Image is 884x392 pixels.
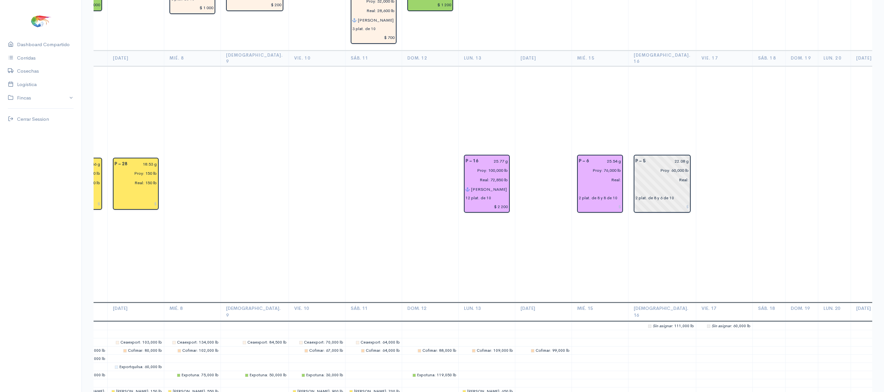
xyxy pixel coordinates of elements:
span: Cofimar [366,348,380,353]
td: [DEMOGRAPHIC_DATA]. 16 [628,302,696,321]
td: Vie. 10 [289,302,345,321]
span: Ceaexport [120,340,140,345]
th: Dom. 19 [786,50,818,66]
div: Piscina: 28 Peso: 18.56 g Libras Proy: 150 lb Libras Reales: 150 lb Rendimiento: 100.0% Empacador... [56,158,102,210]
span: Cofimar [128,348,142,353]
div: 2 plat. de 8 y 6 de 10 [635,195,674,201]
span: : 75,000 lb [177,372,219,378]
input: g [593,156,621,166]
th: Lun. 13 [458,50,515,66]
span: : 67,000 lb [305,348,343,353]
span: Expotuna [306,372,324,378]
span: : 60,000 lb [707,323,751,329]
span: : 64,000 lb [361,348,400,353]
th: Dom. 12 [402,50,458,66]
th: Mié. 15 [572,50,628,66]
span: : 99,000 lb [531,348,570,353]
span: Expotuna [182,372,199,378]
span: Ceaexport [304,340,324,345]
span: Cofimar [477,348,491,353]
div: P – 5 [631,156,649,166]
th: Lun. 20 [818,50,851,66]
th: [DATE] [107,50,164,66]
input: pescadas [348,6,395,15]
th: Mié. 8 [164,50,221,66]
span: Cofimar [422,348,437,353]
div: 12 plat. de 10 [466,195,491,201]
div: P – 28 [111,159,131,169]
span: : 119,050 lb [413,372,456,378]
span: Exportquilsa [119,364,142,369]
input: $ [115,199,157,208]
span: : 80,000 lb [123,348,162,353]
th: [DEMOGRAPHIC_DATA]. 16 [628,50,696,66]
input: g [482,156,508,166]
th: Sáb. 11 [345,50,402,66]
span: : 88,000 lb [418,348,456,353]
span: Cofimar [309,348,324,353]
input: $ [635,202,689,211]
td: Sáb. 18 [753,302,786,321]
input: estimadas [631,166,689,175]
div: 3 plat. de 10 [352,26,376,32]
span: : 103,000 lb [116,340,162,345]
input: $ [579,202,621,211]
input: pescadas [111,178,157,187]
input: $ [171,3,214,12]
th: [DATE] [515,50,572,66]
input: $ [466,202,508,211]
span: Cofimar [182,348,197,353]
input: g [649,156,689,166]
span: : 50,000 lb [245,372,287,378]
span: : 30,000 lb [302,372,343,378]
th: Vie. 17 [696,50,753,66]
input: $ [352,33,395,42]
span: : 109,000 lb [472,348,513,353]
input: estimadas [575,166,621,175]
td: Mié. 8 [164,302,221,321]
input: pescadas [631,175,689,185]
td: [DATE] [107,302,164,321]
span: : 64,000 lb [356,340,400,345]
th: [DEMOGRAPHIC_DATA]. 9 [221,50,289,66]
span: : 111,000 lb [648,323,694,329]
span: : 84,500 lb [243,340,287,345]
span: : 70,000 lb [299,340,343,345]
td: Vie. 17 [696,302,753,321]
td: [DATE] [851,302,884,321]
input: pescadas [462,175,508,185]
td: Lun. 13 [458,302,515,321]
span: Ceaexport [361,340,380,345]
span: Cofimar [536,348,550,353]
span: Expotuna [250,372,267,378]
span: Ceaexport [177,340,197,345]
div: Piscina: 6 Peso: 25.54 g Libras Proy: 76,000 lb Empacadora: Songa Plataformas: 2 plat. de 8 y 8 d... [577,155,623,213]
input: estimadas [111,169,157,178]
span: Sin asignar [712,323,731,329]
div: Piscina: 5 Peso: 22.08 g Libras Proy: 60,000 lb Empacadora: Sin asignar Plataformas: 2 plat. de 8... [634,155,691,213]
span: : 102,000 lb [178,348,219,353]
div: Piscina: 28 Peso: 18.53 g Libras Proy: 150 lb Libras Reales: 150 lb Rendimiento: 100.0% Empacador... [113,158,159,210]
td: Dom. 19 [786,302,818,321]
th: [DATE] [851,50,884,66]
span: Ceaexport [247,340,267,345]
span: : 60,000 lb [115,364,162,369]
th: Sáb. 18 [753,50,786,66]
th: Vie. 10 [289,50,345,66]
td: [DEMOGRAPHIC_DATA]. 9 [221,302,289,321]
td: [DATE] [515,302,572,321]
input: g [131,159,157,169]
input: estimadas [462,166,508,175]
input: pescadas [575,175,621,185]
div: P – 6 [575,156,593,166]
div: 2 plat. de 8 y 8 de 10 [579,195,617,201]
td: Lun. 20 [818,302,851,321]
span: Sin asignar [653,323,672,329]
td: Mié. 15 [572,302,628,321]
td: Sáb. 11 [345,302,402,321]
div: P – 16 [462,156,482,166]
div: Piscina: 16 Peso: 25.77 g Libras Proy: 100,000 lb Libras Reales: 72,850 lb Rendimiento: 72.8% Emp... [464,155,510,213]
span: Expotuna [417,372,434,378]
td: Dom. 12 [402,302,458,321]
span: : 134,000 lb [172,340,219,345]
